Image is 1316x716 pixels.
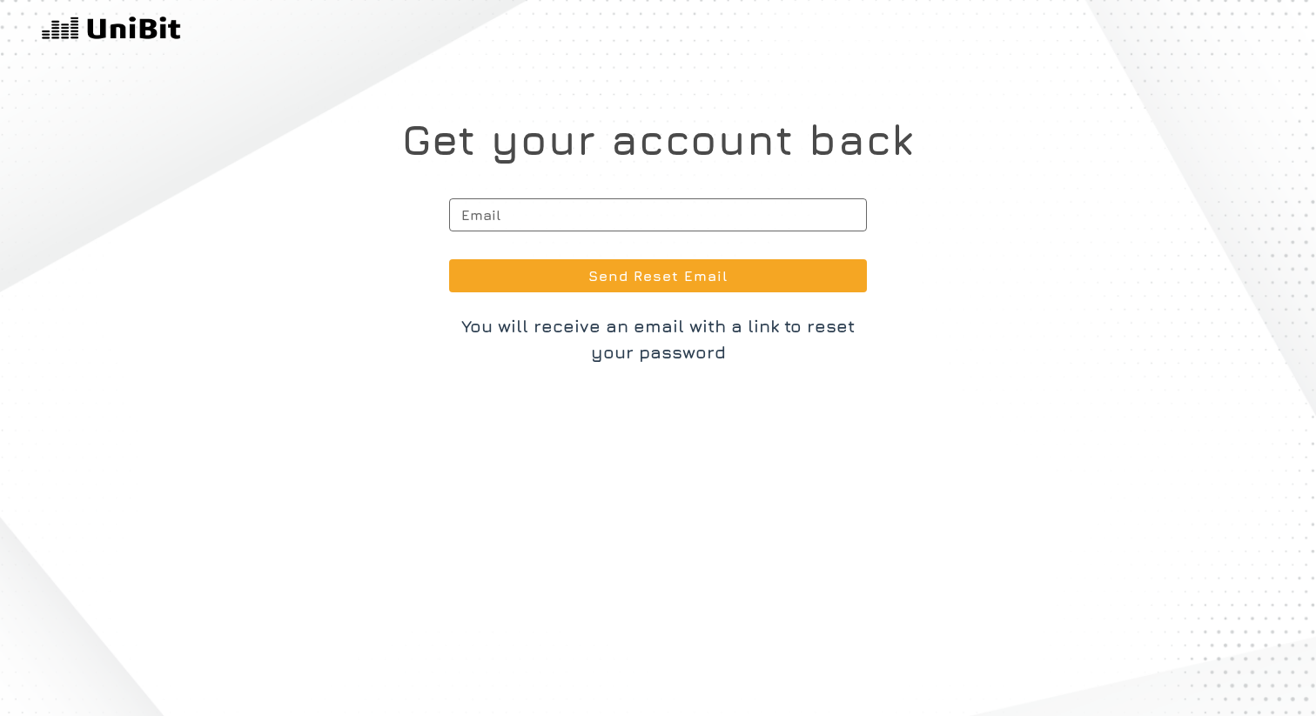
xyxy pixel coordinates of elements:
[1229,629,1295,695] iframe: Drift Widget Chat Controller
[175,115,1141,165] h1: Get your account back
[449,313,867,365] p: You will receive an email with a link to reset your password
[449,259,867,292] button: Send Reset Email
[449,193,867,237] span: Email
[42,14,181,45] img: v31kVAdV+ltHqyPP9805dAV0ttielyHdjWdf+P4AoAAAAleaEIAAAAEFwBAABAcAUAAEBwBQAAAMEVAAAABFcAAAAEVwAAABB...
